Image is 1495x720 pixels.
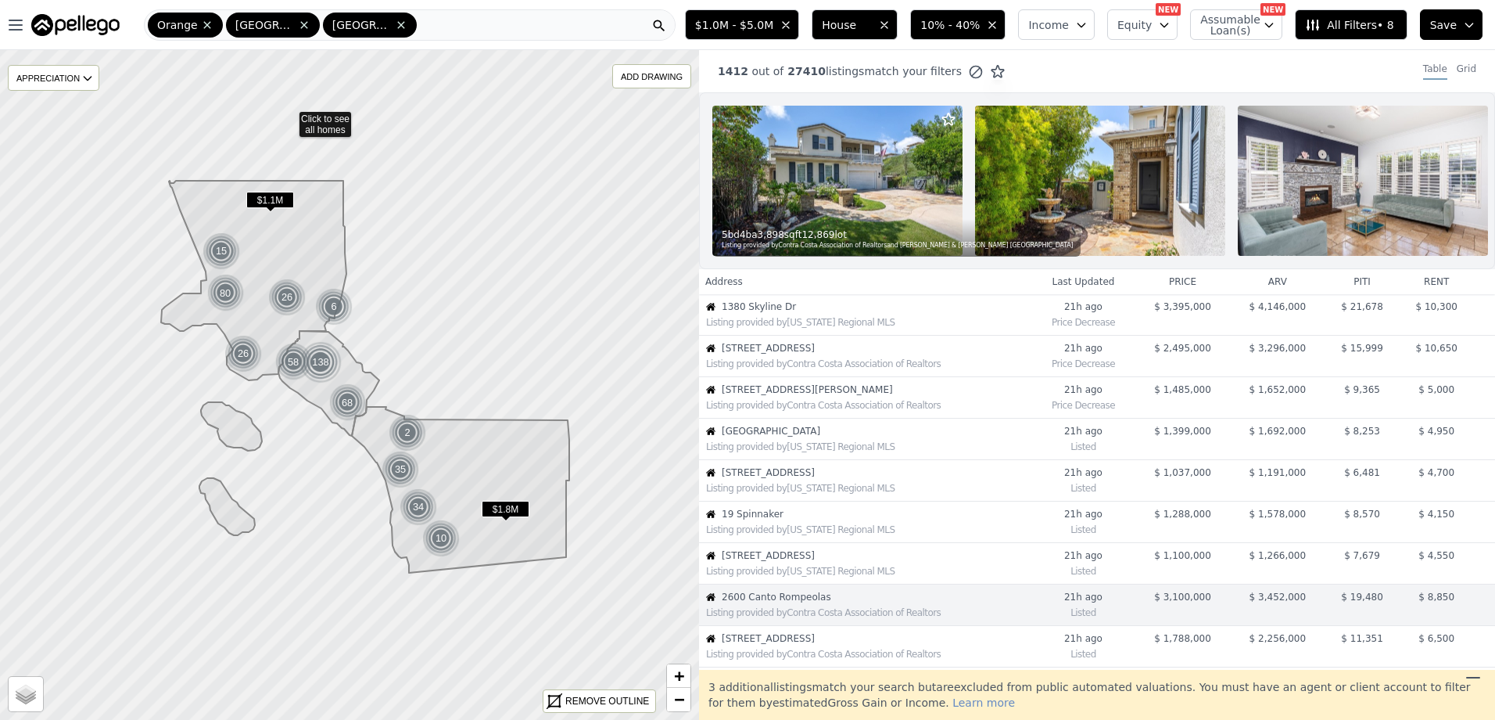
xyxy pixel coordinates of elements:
[315,288,353,326] img: g1.png
[1038,301,1129,313] time: 2025-08-08 02:27
[382,451,420,488] img: g1.png
[8,65,99,91] div: APPRECIATION
[712,106,963,256] img: Property Photo 1
[1156,3,1181,16] div: NEW
[1190,9,1282,40] button: Assumable Loan(s)
[1344,384,1380,395] span: $ 9,365
[722,508,1031,520] span: 19 Spinnaker
[9,677,43,711] a: Layers
[699,63,1006,80] div: out of listings
[722,383,1031,396] span: [STREET_ADDRESS][PERSON_NAME]
[268,279,306,316] div: 26
[722,241,1073,250] div: Listing provided by Contra Costa Association of Realtors and [PERSON_NAME] & [PERSON_NAME] [GEOGR...
[674,689,684,709] span: −
[1341,633,1382,644] span: $ 11,351
[722,229,1073,241] div: 5 bd 4 ba sqft lot
[706,302,715,311] img: House
[246,192,294,208] span: $1.1M
[268,279,307,316] img: g1.png
[910,9,1006,40] button: 10% - 40%
[1418,384,1454,395] span: $ 5,000
[1325,269,1400,294] th: piti
[1038,342,1129,355] time: 2025-08-08 02:26
[203,232,240,270] div: 15
[565,694,649,708] div: REMOVE OUTLINE
[1423,63,1447,80] div: Table
[400,488,438,526] img: g1.png
[1249,343,1307,354] span: $ 3,296,000
[1295,9,1407,40] button: All Filters• 8
[1400,269,1474,294] th: rent
[1038,437,1129,453] div: Listed
[1249,384,1307,395] span: $ 1,652,000
[1031,269,1135,294] th: Last Updated
[382,451,419,488] div: 35
[1038,603,1129,619] div: Listed
[1038,313,1129,329] div: Price Decrease
[1154,426,1211,437] span: $ 1,399,000
[1305,17,1393,33] span: All Filters • 8
[706,427,715,436] img: House
[1038,383,1129,396] time: 2025-08-08 02:26
[1117,17,1152,33] span: Equity
[206,273,246,313] div: 80
[1344,426,1380,437] span: $ 8,253
[722,301,1031,313] span: 1380 Skyline Dr
[206,273,246,313] img: g2.png
[1418,467,1454,478] span: $ 4,700
[1457,63,1476,80] div: Grid
[1038,632,1129,645] time: 2025-08-08 01:51
[706,607,1031,619] div: Listing provided by Contra Costa Association of Realtors
[699,269,1031,294] th: Address
[1416,343,1457,354] span: $ 10,650
[274,342,314,382] div: 58
[1418,550,1454,561] span: $ 4,550
[699,670,1495,720] div: 3 additional listing s match your search but are excluded from public automated valuations. You m...
[1420,9,1482,40] button: Save
[1418,426,1454,437] span: $ 4,950
[1018,9,1095,40] button: Income
[1038,479,1129,495] div: Listed
[1038,508,1129,520] time: 2025-08-08 02:11
[1418,592,1454,603] span: $ 8,850
[706,385,715,394] img: House
[706,399,1031,412] div: Listing provided by Contra Costa Association of Realtors
[758,229,784,241] span: 3,898
[667,688,690,711] a: Zoom out
[246,192,294,214] div: $1.1M
[1249,592,1307,603] span: $ 3,452,000
[1107,9,1178,40] button: Equity
[722,342,1031,355] span: [STREET_ADDRESS]
[1249,550,1307,561] span: $ 1,266,000
[1341,301,1382,312] span: $ 21,678
[1249,509,1307,520] span: $ 1,578,000
[482,501,529,524] div: $1.8M
[1249,426,1307,437] span: $ 1,692,000
[389,414,426,452] div: 2
[274,342,314,382] img: g2.png
[389,414,427,452] img: g1.png
[706,358,1031,370] div: Listing provided by Contra Costa Association of Realtors
[706,551,715,560] img: House
[1344,550,1380,561] span: $ 7,679
[706,565,1031,578] div: Listing provided by [US_STATE] Regional MLS
[695,17,773,33] span: $1.0M - $5.0M
[1200,14,1250,36] span: Assumable Loan(s)
[1154,592,1211,603] span: $ 3,100,000
[1430,17,1457,33] span: Save
[975,106,1225,256] img: Property Photo 2
[1154,301,1211,312] span: $ 3,395,000
[920,17,980,33] span: 10% - 40%
[706,509,715,519] img: House
[1344,467,1380,478] span: $ 6,481
[31,14,120,36] img: Pellego
[1154,384,1211,395] span: $ 1,485,000
[1038,355,1129,370] div: Price Decrease
[1135,269,1230,294] th: price
[1418,633,1454,644] span: $ 6,500
[667,664,690,688] a: Zoom in
[1154,509,1211,520] span: $ 1,288,000
[1416,301,1457,312] span: $ 10,300
[1154,343,1211,354] span: $ 2,495,000
[706,344,715,353] img: House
